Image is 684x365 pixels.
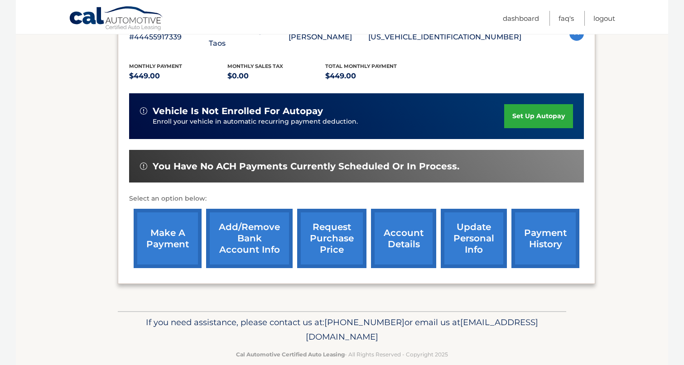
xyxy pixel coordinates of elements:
p: [US_VEHICLE_IDENTIFICATION_NUMBER] [368,31,521,43]
span: Monthly Payment [129,63,182,69]
a: account details [371,209,436,268]
img: alert-white.svg [140,163,147,170]
span: Total Monthly Payment [325,63,397,69]
img: alert-white.svg [140,107,147,115]
span: Monthly sales Tax [227,63,283,69]
a: Logout [593,11,615,26]
p: #44455917339 [129,31,209,43]
span: vehicle is not enrolled for autopay [153,106,323,117]
span: You have no ACH payments currently scheduled or in process. [153,161,459,172]
p: If you need assistance, please contact us at: or email us at [124,315,560,344]
a: Dashboard [503,11,539,26]
a: Cal Automotive [69,6,164,32]
p: $449.00 [129,70,227,82]
strong: Cal Automotive Certified Auto Leasing [236,351,345,358]
p: $449.00 [325,70,424,82]
a: make a payment [134,209,202,268]
a: payment history [511,209,579,268]
p: 2025 Volkswagen Taos [209,24,289,50]
a: request purchase price [297,209,366,268]
p: Select an option below: [129,193,584,204]
a: FAQ's [559,11,574,26]
span: [EMAIL_ADDRESS][DOMAIN_NAME] [306,317,538,342]
a: update personal info [441,209,507,268]
a: set up autopay [504,104,573,128]
span: [PHONE_NUMBER] [324,317,405,327]
a: Add/Remove bank account info [206,209,293,268]
p: $0.00 [227,70,326,82]
p: - All Rights Reserved - Copyright 2025 [124,350,560,359]
p: [PERSON_NAME] [289,31,368,43]
p: Enroll your vehicle in automatic recurring payment deduction. [153,117,504,127]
